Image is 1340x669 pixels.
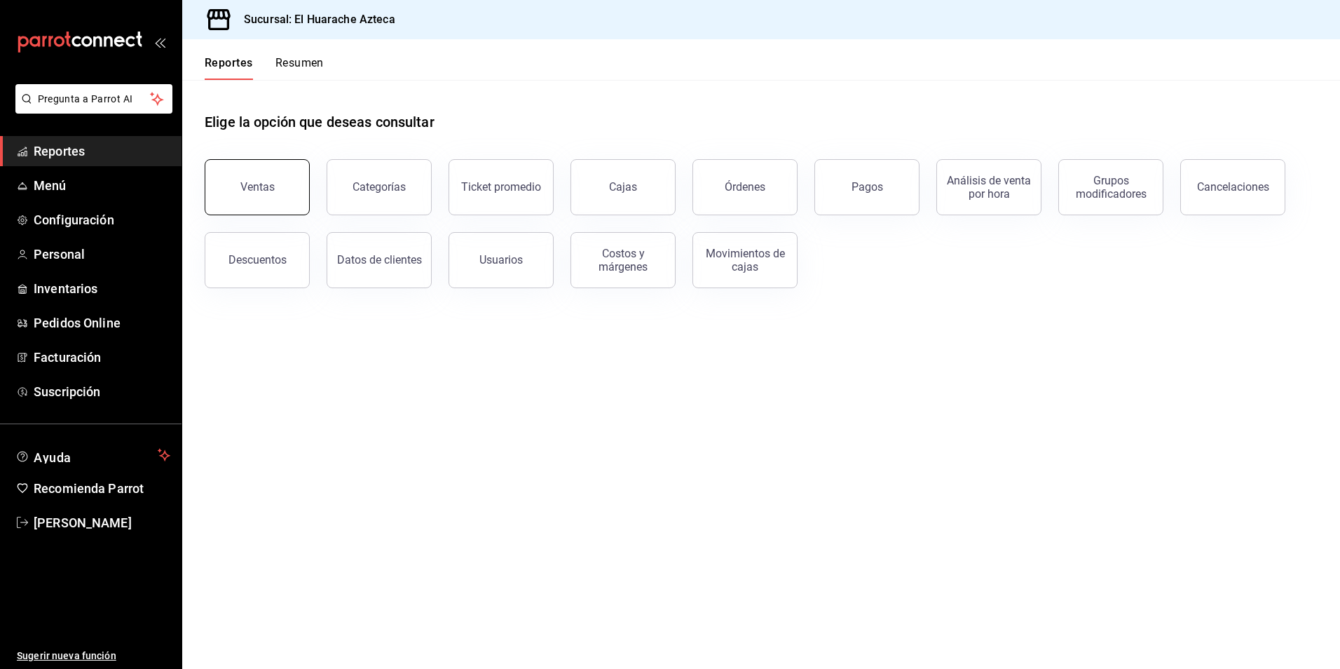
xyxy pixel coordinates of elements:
div: Costos y márgenes [580,247,666,273]
a: Pregunta a Parrot AI [10,102,172,116]
div: navigation tabs [205,56,324,80]
span: Inventarios [34,279,170,298]
span: Personal [34,245,170,264]
button: Usuarios [449,232,554,288]
span: Pregunta a Parrot AI [38,92,151,107]
span: Menú [34,176,170,195]
button: Movimientos de cajas [692,232,798,288]
span: Pedidos Online [34,313,170,332]
span: Sugerir nueva función [17,649,170,663]
a: Cajas [570,159,676,215]
div: Cajas [609,179,638,196]
span: Recomienda Parrot [34,479,170,498]
div: Cancelaciones [1197,180,1269,194]
div: Análisis de venta por hora [945,174,1032,201]
span: Configuración [34,210,170,229]
button: Categorías [327,159,432,215]
button: Reportes [205,56,253,80]
span: Suscripción [34,382,170,401]
span: Facturación [34,348,170,367]
button: Cancelaciones [1180,159,1285,215]
div: Ticket promedio [461,180,541,194]
h1: Elige la opción que deseas consultar [205,111,435,133]
span: Ayuda [34,447,152,464]
div: Ventas [240,180,275,194]
button: Grupos modificadores [1058,159,1163,215]
div: Descuentos [228,253,287,266]
span: Reportes [34,142,170,161]
button: Resumen [275,56,324,80]
button: Datos de clientes [327,232,432,288]
span: [PERSON_NAME] [34,513,170,532]
div: Movimientos de cajas [702,247,788,273]
div: Usuarios [479,253,523,266]
h3: Sucursal: El Huarache Azteca [233,11,395,28]
button: Descuentos [205,232,310,288]
div: Órdenes [725,180,765,194]
div: Datos de clientes [337,253,422,266]
div: Pagos [852,180,883,194]
button: Costos y márgenes [570,232,676,288]
button: Órdenes [692,159,798,215]
div: Grupos modificadores [1067,174,1154,201]
button: Análisis de venta por hora [936,159,1041,215]
button: Pagos [814,159,919,215]
button: Ventas [205,159,310,215]
button: Ticket promedio [449,159,554,215]
button: Pregunta a Parrot AI [15,84,172,114]
button: open_drawer_menu [154,36,165,48]
div: Categorías [353,180,406,194]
